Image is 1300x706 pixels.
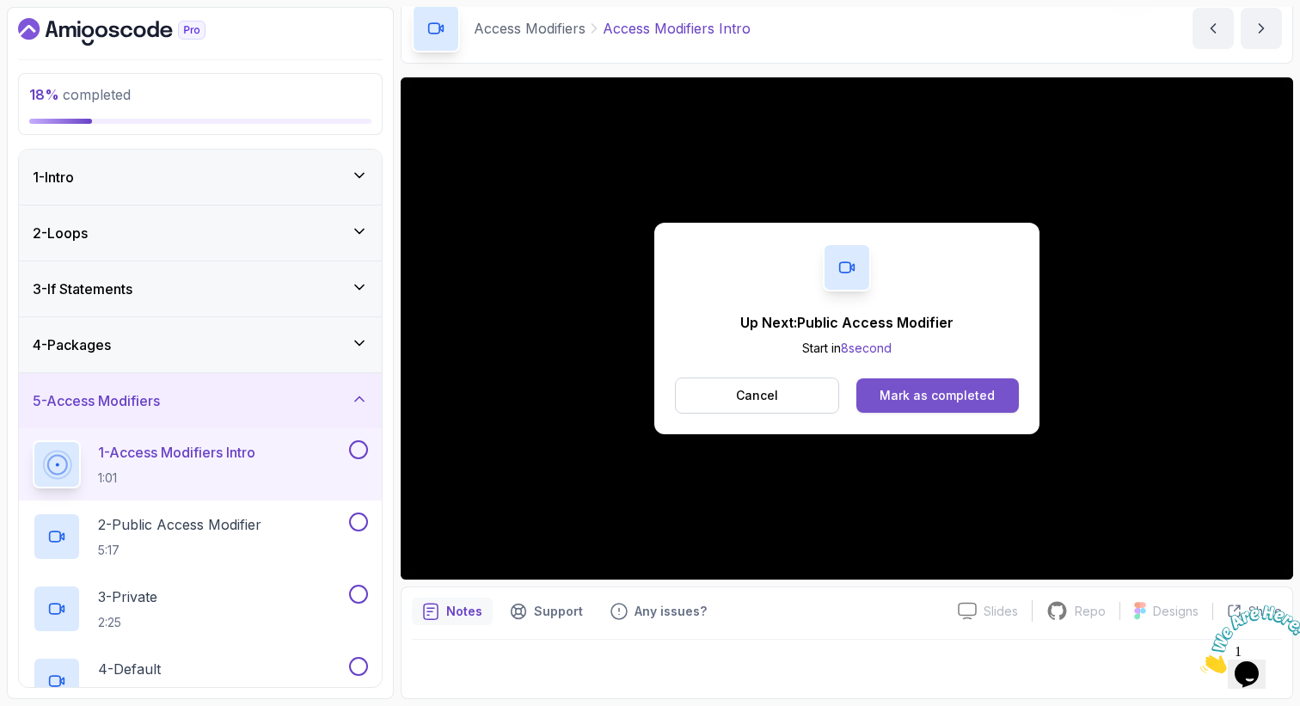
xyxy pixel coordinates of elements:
[412,598,493,625] button: notes button
[401,77,1293,580] iframe: 1 - Access Modifiers Intro
[98,686,161,703] p: 4:33
[675,378,839,414] button: Cancel
[740,312,954,333] p: Up Next: Public Access Modifier
[1075,603,1106,620] p: Repo
[534,603,583,620] p: Support
[19,373,382,428] button: 5-Access Modifiers
[18,18,245,46] a: Dashboard
[474,18,586,39] p: Access Modifiers
[603,18,751,39] p: Access Modifiers Intro
[19,150,382,205] button: 1-Intro
[98,659,161,679] p: 4 - Default
[740,340,954,357] p: Start in
[856,378,1019,413] button: Mark as completed
[600,598,717,625] button: Feedback button
[736,387,778,404] p: Cancel
[19,261,382,316] button: 3-If Statements
[98,614,157,631] p: 2:25
[33,440,368,488] button: 1-Access Modifiers Intro1:01
[984,603,1018,620] p: Slides
[33,390,160,411] h3: 5 - Access Modifiers
[33,513,368,561] button: 2-Public Access Modifier5:17
[7,7,14,21] span: 1
[98,542,261,559] p: 5:17
[98,586,157,607] p: 3 - Private
[33,223,88,243] h3: 2 - Loops
[19,206,382,261] button: 2-Loops
[841,341,892,355] span: 8 second
[29,86,59,103] span: 18 %
[446,603,482,620] p: Notes
[635,603,707,620] p: Any issues?
[98,470,255,487] p: 1:01
[33,167,74,187] h3: 1 - Intro
[98,442,255,463] p: 1 - Access Modifiers Intro
[1193,8,1234,49] button: previous content
[880,387,995,404] div: Mark as completed
[1241,8,1282,49] button: next content
[33,279,132,299] h3: 3 - If Statements
[33,335,111,355] h3: 4 - Packages
[500,598,593,625] button: Support button
[98,514,261,535] p: 2 - Public Access Modifier
[7,7,113,75] img: Chat attention grabber
[1193,599,1300,680] iframe: chat widget
[1153,603,1199,620] p: Designs
[29,86,131,103] span: completed
[19,317,382,372] button: 4-Packages
[33,585,368,633] button: 3-Private2:25
[33,657,368,705] button: 4-Default4:33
